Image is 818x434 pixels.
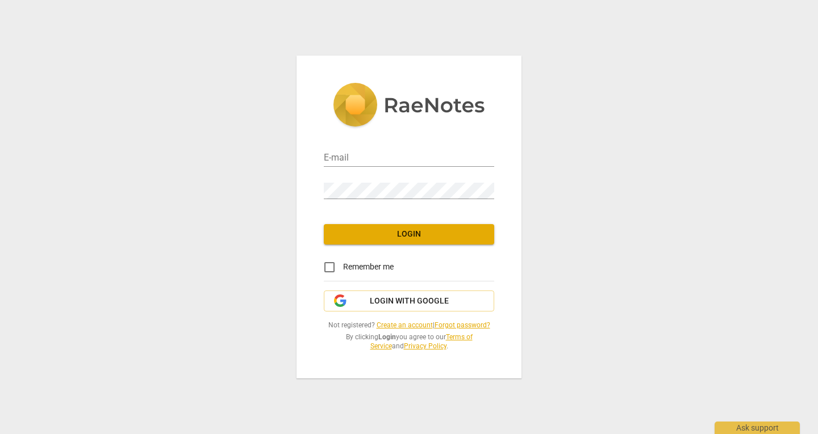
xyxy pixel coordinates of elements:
div: Ask support [715,422,800,434]
img: 5ac2273c67554f335776073100b6d88f.svg [333,83,485,129]
span: Login [333,229,485,240]
span: By clicking you agree to our and . [324,332,494,351]
a: Privacy Policy [404,342,446,350]
a: Forgot password? [435,321,490,329]
span: Not registered? | [324,321,494,330]
a: Terms of Service [370,333,473,351]
button: Login [324,224,494,245]
b: Login [378,333,396,341]
a: Create an account [377,321,433,329]
button: Login with Google [324,290,494,312]
span: Remember me [343,261,394,273]
span: Login with Google [370,296,449,307]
